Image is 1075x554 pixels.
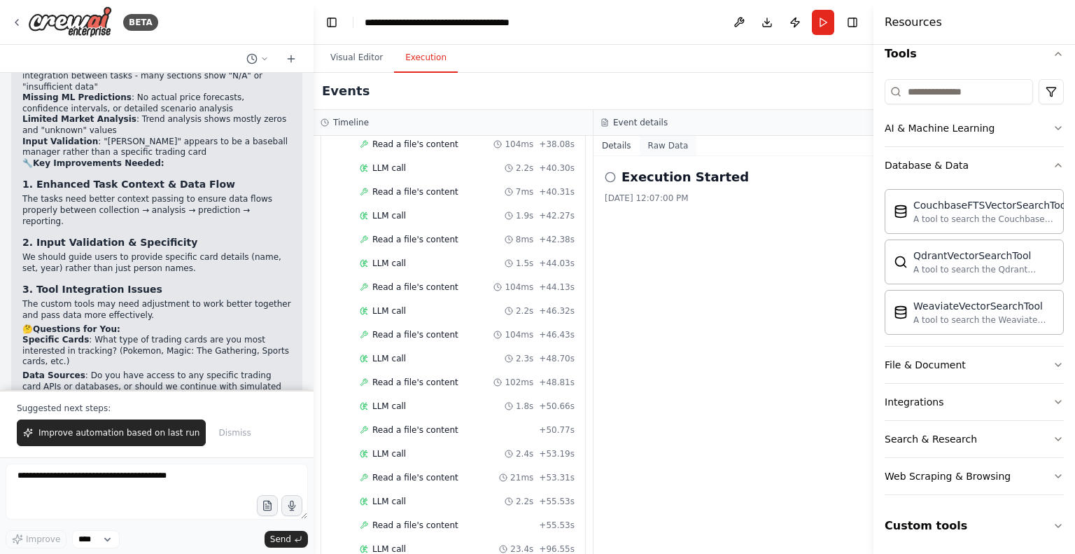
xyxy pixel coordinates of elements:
[885,110,1064,146] button: AI & Machine Learning
[516,496,533,507] span: 2.2s
[372,329,458,340] span: Read a file's content
[372,210,406,221] span: LLM call
[516,234,534,245] span: 8ms
[913,198,1069,212] div: CouchbaseFTSVectorSearchTool
[621,167,749,187] h2: Execution Started
[885,147,1064,183] button: Database & Data
[372,282,458,293] span: Read a file's content
[516,401,533,412] span: 1.8s
[17,403,297,414] p: Suggested next steps:
[539,258,575,269] span: + 44.03s
[843,13,862,32] button: Hide right sidebar
[372,234,458,245] span: Read a file's content
[539,377,575,388] span: + 48.81s
[265,531,308,548] button: Send
[365,15,522,29] nav: breadcrumb
[505,329,533,340] span: 104ms
[372,162,406,174] span: LLM call
[539,472,575,483] span: + 53.31s
[539,401,575,412] span: + 50.66s
[516,186,534,198] span: 7ms
[516,353,533,364] span: 2.3s
[22,137,98,146] strong: Input Validation
[372,139,458,150] span: Read a file's content
[372,353,406,364] span: LLM call
[885,506,1064,546] button: Custom tools
[394,43,458,73] button: Execution
[22,60,291,92] li: : The report shows limited data integration between tasks - many sections show "N/A" or "insuffic...
[22,335,291,368] p: : What type of trading cards are you most interested in tracking? (Pokemon, Magic: The Gathering,...
[372,401,406,412] span: LLM call
[372,377,458,388] span: Read a file's content
[913,314,1055,326] div: A tool to search the Weaviate database for relevant information on internal documents.
[539,162,575,174] span: + 40.30s
[885,183,1064,346] div: Database & Data
[372,186,458,198] span: Read a file's content
[22,324,291,335] h2: 🤔
[539,353,575,364] span: + 48.70s
[539,520,575,531] span: + 55.53s
[885,432,977,446] div: Search & Research
[22,252,291,274] p: We should guide users to provide specific card details (name, set, year) rather than just person ...
[281,495,302,516] button: Click to speak your automation idea
[505,139,533,150] span: 104ms
[319,43,394,73] button: Visual Editor
[22,114,291,136] li: : Trend analysis shows mostly zeros and "unknown" values
[516,258,533,269] span: 1.5s
[22,371,85,380] strong: Data Sources
[913,299,1055,313] div: WeaviateVectorSearchTool
[539,210,575,221] span: + 42.27s
[372,258,406,269] span: LLM call
[885,421,1064,457] button: Search & Research
[539,305,575,317] span: + 46.32s
[6,530,66,548] button: Improve
[894,305,908,319] img: WeaviateVectorSearchTool
[913,249,1055,263] div: QdrantVectorSearchTool
[516,448,533,459] span: 2.4s
[516,162,533,174] span: 2.2s
[894,255,908,269] img: QdrantVectorSearchTool
[280,50,302,67] button: Start a new chat
[885,158,969,172] div: Database & Data
[640,136,697,155] button: Raw Data
[38,427,199,438] span: Improve automation based on last run
[505,282,533,293] span: 104ms
[22,299,291,321] p: The custom tools may need adjustment to work better together and pass data more effectively.
[605,193,862,204] div: [DATE] 12:07:00 PM
[885,14,942,31] h4: Resources
[22,237,197,248] strong: 2. Input Validation & Specificity
[539,329,575,340] span: + 46.43s
[33,158,164,168] strong: Key Improvements Needed:
[539,186,575,198] span: + 40.31s
[322,13,342,32] button: Hide left sidebar
[885,458,1064,494] button: Web Scraping & Browsing
[22,194,291,227] p: The tasks need better context passing to ensure data flows properly between collection → analysis...
[593,136,640,155] button: Details
[510,472,533,483] span: 21ms
[372,472,458,483] span: Read a file's content
[372,305,406,317] span: LLM call
[885,34,1064,74] button: Tools
[257,495,278,516] button: Upload files
[505,377,533,388] span: 102ms
[885,469,1011,483] div: Web Scraping & Browsing
[516,210,533,221] span: 1.9s
[270,534,291,545] span: Send
[22,158,291,169] h2: 🔧
[372,424,458,436] span: Read a file's content
[885,395,943,409] div: Integrations
[241,50,274,67] button: Switch to previous chat
[539,139,575,150] span: + 38.08s
[123,14,158,31] div: BETA
[894,205,908,219] img: CouchbaseFTSVectorSearchTool
[26,534,60,545] span: Improve
[539,424,575,436] span: + 50.77s
[33,324,120,334] strong: Questions for You:
[885,384,1064,420] button: Integrations
[22,92,132,102] strong: Missing ML Predictions
[22,114,136,124] strong: Limited Market Analysis
[913,264,1055,275] div: A tool to search the Qdrant database for relevant information on internal documents.
[539,282,575,293] span: + 44.13s
[22,92,291,114] li: : No actual price forecasts, confidence intervals, or detailed scenario analysis
[885,74,1064,506] div: Tools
